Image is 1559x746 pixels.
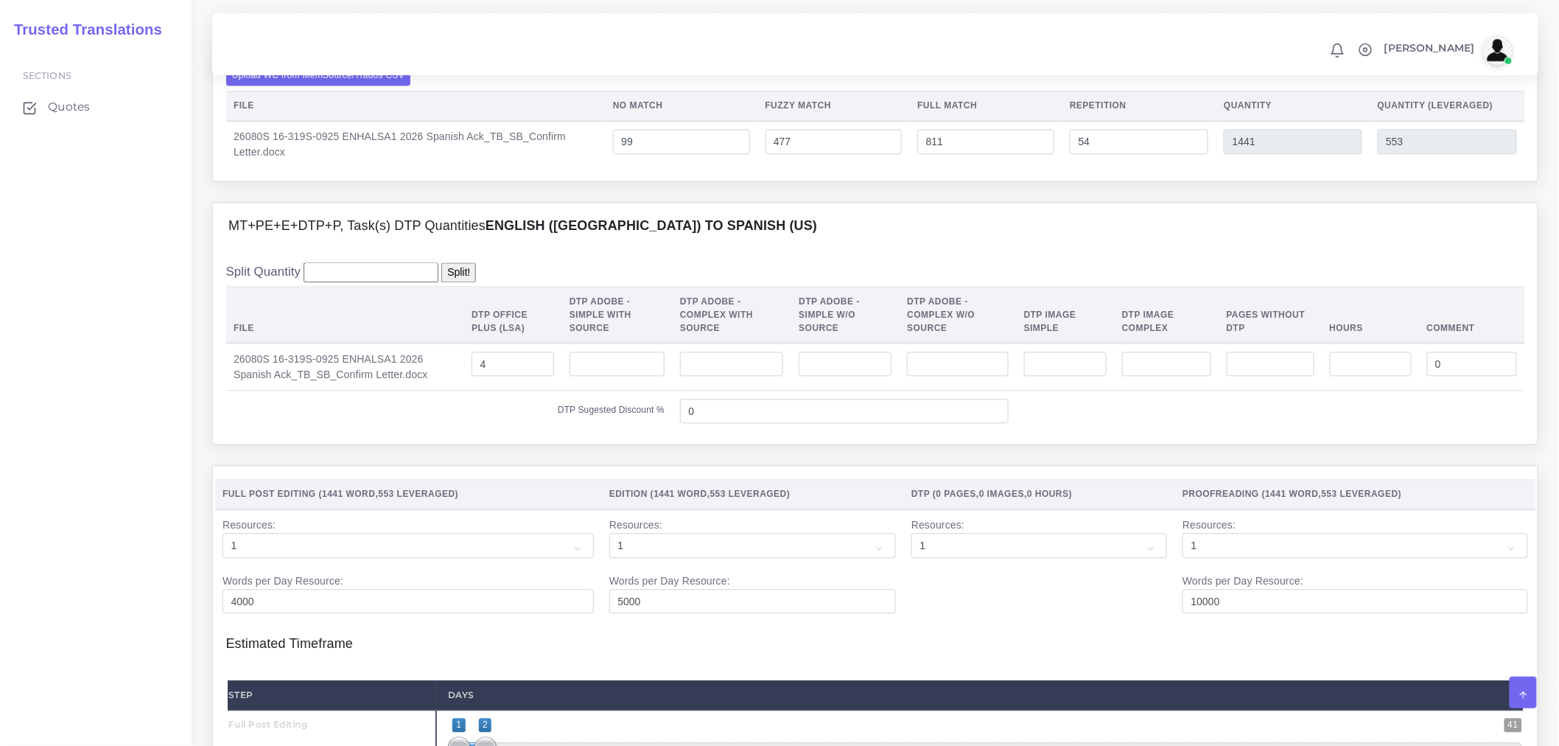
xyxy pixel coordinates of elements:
[900,287,1016,344] th: DTP Adobe - Complex W/O Source
[228,219,817,235] h4: MT+PE+E+DTP+P, Task(s) DTP Quantities
[378,489,455,500] span: 553 Leveraged
[601,510,903,622] td: Resources: Words per Day Resource:
[601,480,903,510] th: Edition ( , )
[558,404,665,417] label: DTP Sugested Discount %
[464,287,562,344] th: DTP Office Plus (LSA)
[479,719,491,733] span: 2
[561,287,672,344] th: DTP Adobe - Simple With Source
[1175,480,1536,510] th: Proofreading ( , )
[11,91,181,122] a: Quotes
[228,719,308,731] strong: Full Post Editing
[486,219,817,234] b: English ([GEOGRAPHIC_DATA]) TO Spanish (US)
[1219,287,1322,344] th: Pages Without DTP
[226,287,464,344] th: File
[213,203,1538,251] div: MT+PE+E+DTP+P, Task(s) DTP QuantitiesEnglish ([GEOGRAPHIC_DATA]) TO Spanish (US)
[910,91,1062,122] th: Full Match
[48,99,90,115] span: Quotes
[1322,287,1419,344] th: Hours
[710,489,787,500] span: 553 Leveraged
[213,53,1538,181] div: MT+PE+E+DTP+P, Task(s) Full Post Editing / Edition / Proofreading QuantitiesEnglish ([GEOGRAPHIC_...
[226,622,1525,653] h4: Estimated Timeframe
[1504,719,1522,733] span: 41
[1216,91,1370,122] th: Quantity
[1175,510,1536,622] td: Resources: Words per Day Resource:
[322,489,375,500] span: 1441 Word
[1377,35,1518,65] a: [PERSON_NAME]avatar
[226,344,464,391] td: 26080S 16-319S-0925 ENHALSA1 2026 Spanish Ack_TB_SB_Confirm Letter.docx
[791,287,900,344] th: DTP Adobe - Simple W/O Source
[1016,287,1114,344] th: DTP Image Simple
[226,66,411,86] label: Upload WC from MemSource/Trados CSV
[1265,489,1318,500] span: 1441 Word
[1062,91,1216,122] th: Repetition
[4,21,162,38] h2: Trusted Translations
[452,719,465,733] span: 1
[226,122,606,169] td: 26080S 16-319S-0925 ENHALSA1 2026 Spanish Ack_TB_SB_Confirm Letter.docx
[1419,287,1524,344] th: Comment
[448,690,474,701] strong: Days
[215,510,602,622] td: Resources: Words per Day Resource:
[672,287,791,344] th: DTP Adobe - Complex With Source
[215,480,602,510] th: Full Post Editing ( , )
[1027,489,1069,500] span: 0 Hours
[441,263,476,283] input: Split!
[226,263,301,282] label: Split Quantity
[226,91,606,122] th: File
[213,251,1538,445] div: MT+PE+E+DTP+P, Task(s) DTP QuantitiesEnglish ([GEOGRAPHIC_DATA]) TO Spanish (US)
[904,510,1175,622] td: Resources:
[228,690,253,701] strong: Step
[1370,91,1524,122] th: Quantity (Leveraged)
[4,18,162,42] a: Trusted Translations
[757,91,910,122] th: Fuzzy Match
[1322,489,1398,500] span: 553 Leveraged
[904,480,1175,510] th: DTP ( , , )
[979,489,1024,500] span: 0 Images
[605,91,757,122] th: No Match
[936,489,977,500] span: 0 Pages
[654,489,707,500] span: 1441 Word
[1483,35,1513,65] img: avatar
[1384,43,1475,53] span: [PERSON_NAME]
[23,70,71,81] span: Sections
[1114,287,1219,344] th: DTP Image Complex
